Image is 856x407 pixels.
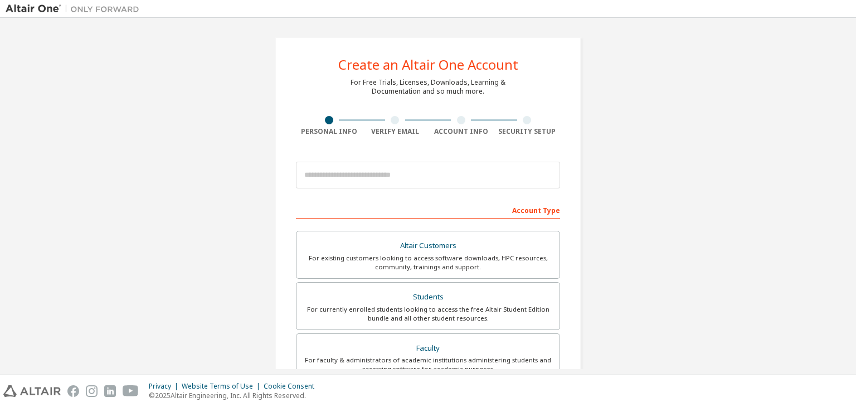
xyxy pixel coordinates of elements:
img: altair_logo.svg [3,385,61,397]
div: Website Terms of Use [182,382,264,391]
div: Cookie Consent [264,382,321,391]
div: For existing customers looking to access software downloads, HPC resources, community, trainings ... [303,254,553,272]
div: For currently enrolled students looking to access the free Altair Student Edition bundle and all ... [303,305,553,323]
div: For faculty & administrators of academic institutions administering students and accessing softwa... [303,356,553,374]
div: Verify Email [362,127,429,136]
p: © 2025 Altair Engineering, Inc. All Rights Reserved. [149,391,321,400]
div: Altair Customers [303,238,553,254]
img: Altair One [6,3,145,14]
div: Account Type [296,201,560,219]
div: Personal Info [296,127,362,136]
div: Security Setup [494,127,561,136]
img: linkedin.svg [104,385,116,397]
div: Students [303,289,553,305]
img: youtube.svg [123,385,139,397]
div: Privacy [149,382,182,391]
img: facebook.svg [67,385,79,397]
div: Faculty [303,341,553,356]
img: instagram.svg [86,385,98,397]
div: For Free Trials, Licenses, Downloads, Learning & Documentation and so much more. [351,78,505,96]
div: Account Info [428,127,494,136]
div: Create an Altair One Account [338,58,518,71]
